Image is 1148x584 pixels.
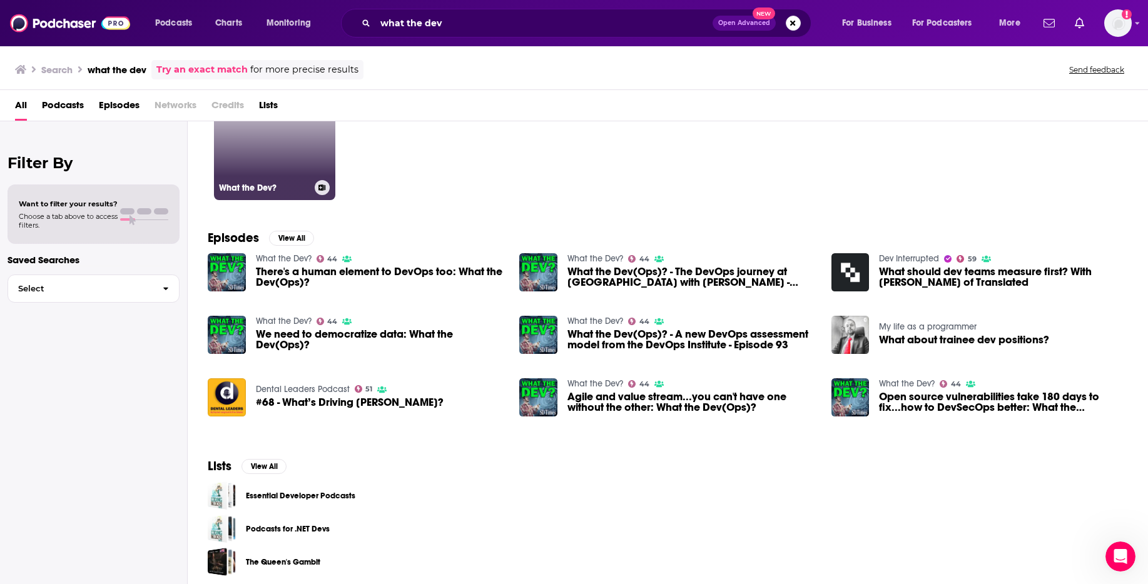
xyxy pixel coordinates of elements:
a: 59 [957,255,977,263]
span: Open Advanced [718,20,770,26]
span: 44 [327,256,337,262]
a: What the Dev? [256,316,312,326]
span: There's a human element to DevOps too: What the Dev(Ops)? [256,266,505,288]
a: Podcasts for .NET Devs [246,522,330,536]
span: Podcasts [42,95,84,121]
span: Networks [155,95,196,121]
iframe: Intercom live chat [1105,541,1135,571]
span: 44 [639,381,649,387]
p: Saved Searches [8,254,180,266]
a: Episodes [99,95,140,121]
span: More [999,14,1020,32]
button: open menu [833,13,907,33]
a: 51 [355,385,373,393]
span: 44 [951,381,961,387]
a: What the Dev? [567,316,623,326]
img: There's a human element to DevOps too: What the Dev(Ops)? [208,253,246,291]
a: 44What the Dev? [214,79,335,200]
span: Want to filter your results? [19,199,118,208]
a: What the Dev? [567,378,623,389]
a: Show notifications dropdown [1039,13,1060,34]
span: 51 [365,386,372,392]
button: Select [8,274,180,303]
a: Show notifications dropdown [1070,13,1089,34]
a: What should dev teams measure first? With Luca Rossi of Translated [831,253,870,291]
svg: Add a profile image [1122,9,1132,19]
img: We need to democratize data: What the Dev(Ops)? [208,316,246,354]
span: What the Dev(Ops)? - The DevOps journey at [GEOGRAPHIC_DATA] with [PERSON_NAME] - Episode 62 [567,266,816,288]
a: Podcasts for .NET Devs [208,515,236,543]
input: Search podcasts, credits, & more... [375,13,713,33]
a: Charts [207,13,250,33]
img: Agile and value stream...you can't have one without the other: What the Dev(Ops)? [519,378,557,416]
span: Credits [211,95,244,121]
a: Agile and value stream...you can't have one without the other: What the Dev(Ops)? [567,391,816,413]
a: The Queen's Gambit [208,548,236,576]
div: Search podcasts, credits, & more... [353,9,823,38]
span: Monitoring [267,14,311,32]
span: Lists [259,95,278,121]
h2: Lists [208,458,231,474]
a: Dev Interrupted [879,253,939,264]
a: 44 [940,380,961,388]
span: Podcasts [155,14,192,32]
a: Open source vulnerabilities take 180 days to fix...how to DevSecOps better: What the Dev(Ops)? [831,378,870,416]
a: 44 [628,380,649,388]
a: What the Dev? [879,378,935,389]
span: 44 [639,319,649,325]
a: We need to democratize data: What the Dev(Ops)? [256,329,505,350]
a: What should dev teams measure first? With Luca Rossi of Translated [879,266,1128,288]
button: Show profile menu [1104,9,1132,37]
img: What the Dev(Ops)? - The DevOps journey at Walmart with Bryan Finster - Episode 62 [519,253,557,291]
img: What about trainee dev positions? [831,316,870,354]
a: Essential Developer Podcasts [208,481,236,510]
span: #68 - What’s Driving [PERSON_NAME]? [256,397,444,408]
img: Podchaser - Follow, Share and Rate Podcasts [10,11,130,35]
a: ListsView All [208,458,287,474]
span: For Podcasters [912,14,972,32]
h2: Filter By [8,154,180,172]
a: 44 [317,318,338,325]
h3: what the dev [88,64,146,76]
span: New [753,8,775,19]
span: 44 [639,256,649,262]
a: 44 [628,318,649,325]
button: Open AdvancedNew [713,16,776,31]
img: What the Dev(Ops)? - A new DevOps assessment model from the DevOps Institute - Episode 93 [519,316,557,354]
a: #68 - What’s Driving Dev Patel? [256,397,444,408]
a: What the Dev? [256,253,312,264]
a: What the Dev? [567,253,623,264]
span: What should dev teams measure first? With [PERSON_NAME] of Translated [879,266,1128,288]
span: for more precise results [250,63,358,77]
a: Open source vulnerabilities take 180 days to fix...how to DevSecOps better: What the Dev(Ops)? [879,391,1128,413]
span: What the Dev(Ops)? - A new DevOps assessment model from the DevOps Institute - Episode 93 [567,329,816,350]
a: What about trainee dev positions? [879,335,1049,345]
img: #68 - What’s Driving Dev Patel? [208,378,246,416]
a: Dental Leaders Podcast [256,384,350,395]
a: 42 [340,79,462,200]
button: open menu [904,13,990,33]
span: Logged in as kindrieri [1104,9,1132,37]
a: All [15,95,27,121]
span: Charts [215,14,242,32]
a: 52 [466,79,587,200]
a: 44 [317,255,338,263]
a: My life as a programmer [879,321,977,332]
a: Essential Developer Podcasts [246,489,355,503]
span: 59 [968,256,977,262]
a: The Queen's Gambit [246,555,320,569]
h3: What the Dev? [219,183,310,193]
a: EpisodesView All [208,230,314,246]
button: Send feedback [1065,64,1128,75]
span: For Business [842,14,891,32]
